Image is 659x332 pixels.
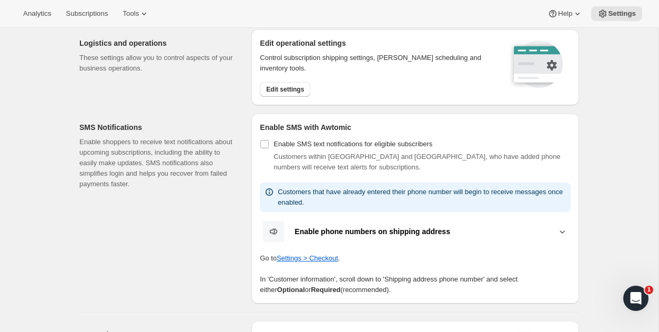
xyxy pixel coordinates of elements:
span: 1 [645,286,653,294]
button: Help [541,6,589,21]
h2: SMS Notifications [79,122,235,133]
span: Edit settings [266,85,304,94]
p: Go to . [260,253,571,264]
button: Edit settings [260,82,310,97]
span: Tools [123,9,139,18]
p: Enable shoppers to receive text notifications about upcoming subscriptions, including the ability... [79,137,235,189]
p: In 'Customer information', scroll down to 'Shipping address phone number' and select either or (r... [260,274,571,295]
button: Settings [591,6,642,21]
h2: Enable SMS with Awtomic [260,122,571,133]
p: These settings allow you to control aspects of your business operations. [79,53,235,74]
button: Analytics [17,6,57,21]
span: Customers within [GEOGRAPHIC_DATA] and [GEOGRAPHIC_DATA], who have added phone numbers will recei... [273,153,560,171]
p: Customers that have already entered their phone number will begin to receive messages once enabled. [278,187,566,208]
span: Settings [608,9,636,18]
b: Enable phone numbers on shipping address [295,227,450,236]
span: Enable SMS text notifications for eligible subscribers [273,140,432,148]
iframe: Intercom live chat [623,286,648,311]
h2: Logistics and operations [79,38,235,48]
p: Control subscription shipping settings, [PERSON_NAME] scheduling and inventory tools. [260,53,495,74]
button: Subscriptions [59,6,114,21]
button: Settings > Checkout [277,254,338,262]
span: Help [558,9,572,18]
h2: Edit operational settings [260,38,495,48]
button: Tools [116,6,156,21]
button: Enable phone numbers on shipping address [260,220,571,243]
span: Analytics [23,9,51,18]
span: Subscriptions [66,9,108,18]
b: Required [311,286,340,294]
b: Optional [277,286,305,294]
